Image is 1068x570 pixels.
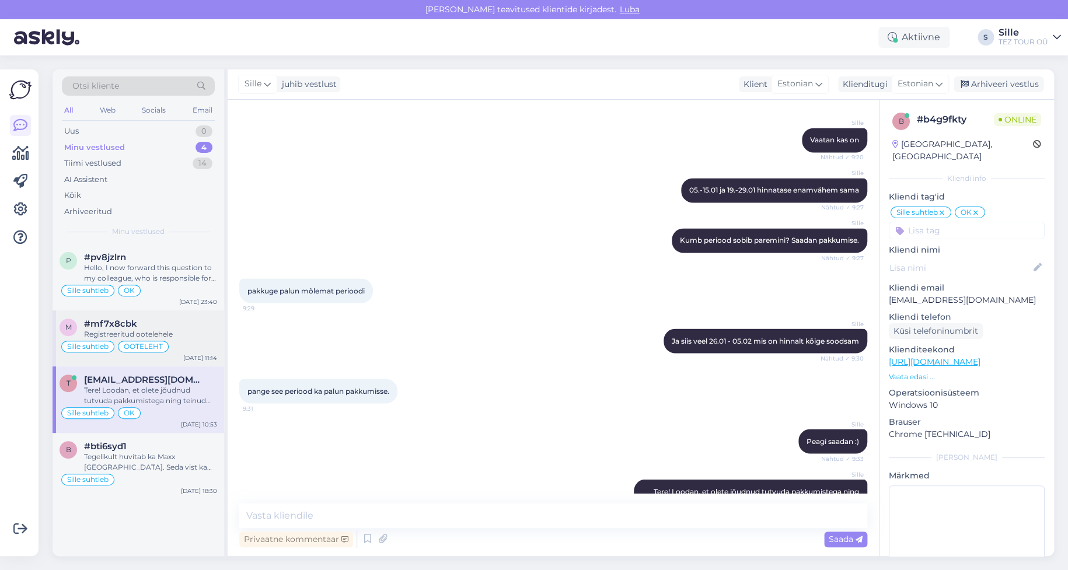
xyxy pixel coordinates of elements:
[889,344,1045,356] p: Klienditeekond
[196,142,212,153] div: 4
[739,78,767,90] div: Klient
[889,470,1045,482] p: Märkmed
[239,531,353,547] div: Privaatne kommentaar
[820,319,864,328] span: Sille
[889,173,1045,184] div: Kliendi info
[616,4,643,15] span: Luba
[277,78,337,90] div: juhib vestlust
[889,244,1045,256] p: Kliendi nimi
[112,226,165,237] span: Minu vestlused
[899,117,904,125] span: b
[247,386,389,395] span: pange see periood ka palun pakkumisse.
[64,158,121,169] div: Tiimi vestlused
[889,311,1045,323] p: Kliendi telefon
[66,256,71,265] span: p
[66,445,71,454] span: b
[196,125,212,137] div: 0
[64,206,112,218] div: Arhiveeritud
[84,375,205,385] span: tanel_prii@hotmail.com
[820,354,864,362] span: Nähtud ✓ 9:30
[84,319,137,329] span: #mf7x8cbk
[243,303,287,312] span: 9:29
[889,387,1045,399] p: Operatsioonisüsteem
[978,29,994,46] div: S
[67,379,71,387] span: t
[97,103,118,118] div: Web
[917,113,994,127] div: # b4g9fkty
[62,103,75,118] div: All
[84,329,217,340] div: Registreeritud ootelehele
[889,452,1045,463] div: [PERSON_NAME]
[67,410,109,417] span: Sille suhtleb
[193,158,212,169] div: 14
[892,138,1033,163] div: [GEOGRAPHIC_DATA], [GEOGRAPHIC_DATA]
[820,454,864,463] span: Nähtud ✓ 9:33
[889,222,1045,239] input: Lisa tag
[889,356,980,367] a: [URL][DOMAIN_NAME]
[654,487,861,506] span: Tere! Loodan, et olete jõudnud tutvuda pakkumistega ning teinud valiku. Ootan väga Teie vastust:)
[829,534,863,544] span: Saada
[961,209,972,216] span: OK
[878,27,950,48] div: Aktiivne
[820,470,864,478] span: Sille
[190,103,215,118] div: Email
[84,385,217,406] div: Tere! Loodan, et olete jõudnud tutvuda pakkumistega ning teinud valiku. Ootan väga Teie vastust:)
[889,282,1045,294] p: Kliendi email
[183,354,217,362] div: [DATE] 11:14
[999,37,1048,47] div: TEZ TOUR OÜ
[9,79,32,101] img: Askly Logo
[820,118,864,127] span: Sille
[889,372,1045,382] p: Vaata edasi ...
[689,186,859,194] span: 05.-15.01 ja 19.-29.01 hinnatase enamvähem sama
[820,169,864,177] span: Sille
[807,436,859,445] span: Peagi saadan :)
[994,113,1041,126] span: Online
[84,252,126,263] span: #pv8jzlrn
[680,236,859,244] span: Kumb periood sobib paremini? Saadan pakkumise.
[245,78,261,90] span: Sille
[181,487,217,495] div: [DATE] 18:30
[67,476,109,483] span: Sille suhtleb
[889,261,1031,274] input: Lisa nimi
[65,323,72,331] span: m
[64,125,79,137] div: Uus
[67,287,109,294] span: Sille suhtleb
[181,420,217,429] div: [DATE] 10:53
[179,298,217,306] div: [DATE] 23:40
[124,287,135,294] span: OK
[247,286,365,295] span: pakkuge palun mõlemat perioodi
[139,103,168,118] div: Socials
[810,135,859,144] span: Vaatan kas on
[64,142,125,153] div: Minu vestlused
[889,323,983,339] div: Küsi telefoninumbrit
[67,343,109,350] span: Sille suhtleb
[84,263,217,284] div: Hello, I now forward this question to my colleague, who is responsible for this. The reply will b...
[84,441,127,452] span: #bti6syd1
[954,76,1043,92] div: Arhiveeri vestlus
[124,343,163,350] span: OOTELEHT
[896,209,938,216] span: Sille suhtleb
[889,399,1045,411] p: Windows 10
[820,153,864,162] span: Nähtud ✓ 9:20
[820,219,864,228] span: Sille
[999,28,1061,47] a: SilleTEZ TOUR OÜ
[64,174,107,186] div: AI Assistent
[124,410,135,417] span: OK
[820,203,864,212] span: Nähtud ✓ 9:27
[898,78,933,90] span: Estonian
[64,190,81,201] div: Kõik
[672,336,859,345] span: Ja siis veel 26.01 - 05.02 mis on hinnalt kõige soodsam
[777,78,813,90] span: Estonian
[820,419,864,428] span: Sille
[72,80,119,92] span: Otsi kliente
[889,191,1045,203] p: Kliendi tag'id
[243,404,287,412] span: 9:31
[820,253,864,262] span: Nähtud ✓ 9:27
[889,416,1045,428] p: Brauser
[838,78,888,90] div: Klienditugi
[889,428,1045,440] p: Chrome [TECHNICAL_ID]
[889,294,1045,306] p: [EMAIL_ADDRESS][DOMAIN_NAME]
[84,452,217,473] div: Tegelikult huvitab ka Maxx [GEOGRAPHIC_DATA]. Seda vist ka süsteemis ei ole
[999,28,1048,37] div: Sille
